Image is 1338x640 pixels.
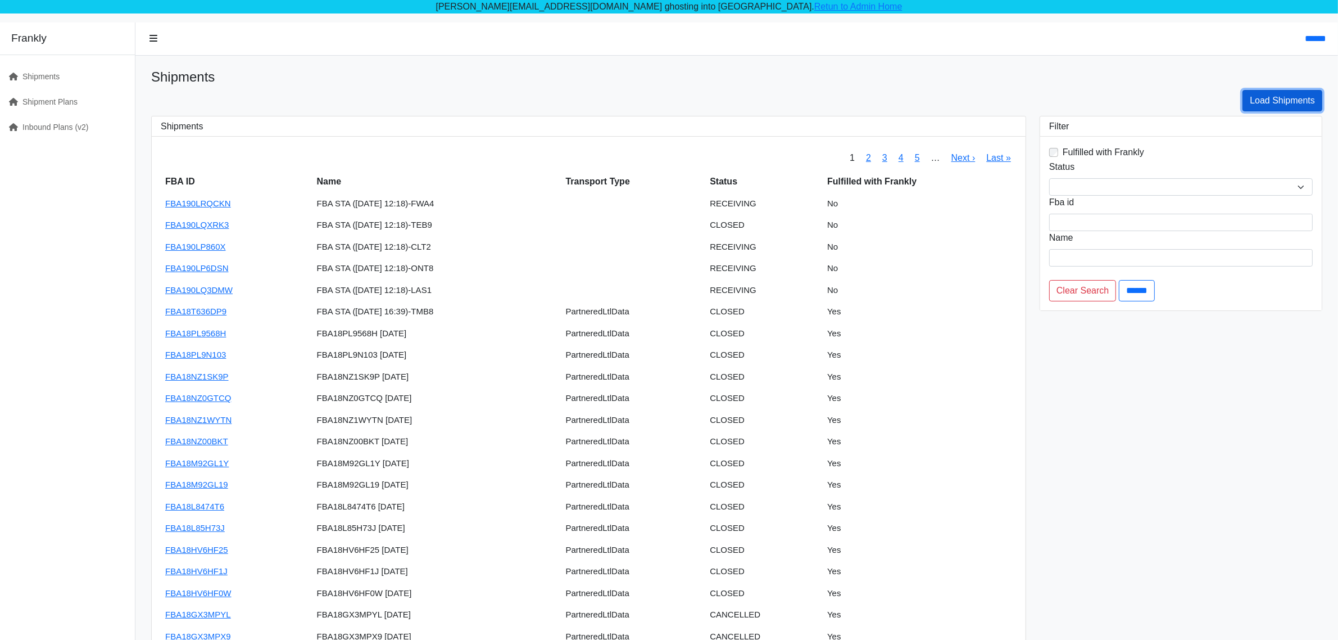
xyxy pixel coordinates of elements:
[312,496,561,518] td: FBA18L8474T6 [DATE]
[705,604,823,626] td: CANCELLED
[561,301,706,323] td: PartneredLtlData
[561,323,706,345] td: PartneredLtlData
[705,387,823,409] td: CLOSED
[165,263,229,273] a: FBA190LP6DSN
[823,604,1017,626] td: Yes
[1049,231,1073,245] label: Name
[823,474,1017,496] td: Yes
[705,366,823,388] td: CLOSED
[844,146,860,170] span: 1
[165,523,225,533] a: FBA18L85H73J
[705,170,823,193] th: Status
[165,436,228,446] a: FBA18NZ00BKT
[312,170,561,193] th: Name
[866,153,871,163] a: 2
[165,545,228,555] a: FBA18HV6HF25
[1049,280,1116,301] a: Clear Search
[1049,196,1074,209] label: Fba id
[312,431,561,453] td: FBA18NZ00BKT [DATE]
[705,301,823,323] td: CLOSED
[823,496,1017,518] td: Yes
[705,561,823,583] td: CLOSED
[823,344,1017,366] td: Yes
[165,350,226,359] a: FBA18PL9N103
[165,502,224,511] a: FBA18L8474T6
[165,393,232,403] a: FBA18NZ0GTCQ
[312,409,561,431] td: FBA18NZ1WYTN [DATE]
[823,561,1017,583] td: Yes
[814,2,902,11] a: Retun to Admin Home
[312,344,561,366] td: FBA18PL9N103 [DATE]
[312,453,561,475] td: FBA18M92GL1Y [DATE]
[705,517,823,539] td: CLOSED
[823,583,1017,605] td: Yes
[705,323,823,345] td: CLOSED
[312,301,561,323] td: FBA STA ([DATE] 16:39)-TMB8
[882,153,887,163] a: 3
[561,431,706,453] td: PartneredLtlData
[165,199,231,208] a: FBA190LRQCKN
[165,220,229,229] a: FBA190LQXRK3
[312,517,561,539] td: FBA18L85H73J [DATE]
[312,366,561,388] td: FBA18NZ1SK9P [DATE]
[165,328,226,338] a: FBA18PL9568H
[161,121,1017,132] h3: Shipments
[312,193,561,215] td: FBA STA ([DATE] 12:18)-FWA4
[561,344,706,366] td: PartneredLtlData
[165,480,228,489] a: FBA18M92GL19
[165,285,233,295] a: FBA190LQ3DMW
[561,474,706,496] td: PartneredLtlData
[915,153,920,163] a: 5
[705,431,823,453] td: CLOSED
[823,193,1017,215] td: No
[705,193,823,215] td: RECEIVING
[312,387,561,409] td: FBA18NZ0GTCQ [DATE]
[823,170,1017,193] th: Fulfilled with Frankly
[312,280,561,301] td: FBA STA ([DATE] 12:18)-LAS1
[151,69,1322,85] h1: Shipments
[561,453,706,475] td: PartneredLtlData
[561,561,706,583] td: PartneredLtlData
[705,258,823,280] td: RECEIVING
[561,517,706,539] td: PartneredLtlData
[823,431,1017,453] td: Yes
[823,258,1017,280] td: No
[823,366,1017,388] td: Yes
[165,242,226,251] a: FBA190LP860X
[951,153,976,163] a: Next ›
[823,387,1017,409] td: Yes
[823,236,1017,258] td: No
[844,146,1017,170] nav: pager
[705,409,823,431] td: CLOSED
[823,280,1017,301] td: No
[561,583,706,605] td: PartneredLtlData
[823,323,1017,345] td: Yes
[705,344,823,366] td: CLOSED
[926,146,946,170] span: …
[986,153,1011,163] a: Last »
[312,258,561,280] td: FBA STA ([DATE] 12:18)-ONT8
[312,236,561,258] td: FBA STA ([DATE] 12:18)-CLT2
[165,588,232,598] a: FBA18HV6HF0W
[561,539,706,561] td: PartneredLtlData
[705,236,823,258] td: RECEIVING
[165,566,228,576] a: FBA18HV6HF1J
[165,458,229,468] a: FBA18M92GL1Y
[161,170,312,193] th: FBA ID
[312,539,561,561] td: FBA18HV6HF25 [DATE]
[312,214,561,236] td: FBA STA ([DATE] 12:18)-TEB9
[705,214,823,236] td: CLOSED
[561,409,706,431] td: PartneredLtlData
[823,517,1017,539] td: Yes
[705,474,823,496] td: CLOSED
[312,561,561,583] td: FBA18HV6HF1J [DATE]
[823,409,1017,431] td: Yes
[561,366,706,388] td: PartneredLtlData
[823,301,1017,323] td: Yes
[561,496,706,518] td: PartneredLtlData
[1242,90,1322,111] a: Load Shipments
[561,387,706,409] td: PartneredLtlData
[312,323,561,345] td: FBA18PL9568H [DATE]
[561,170,706,193] th: Transport Type
[899,153,904,163] a: 4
